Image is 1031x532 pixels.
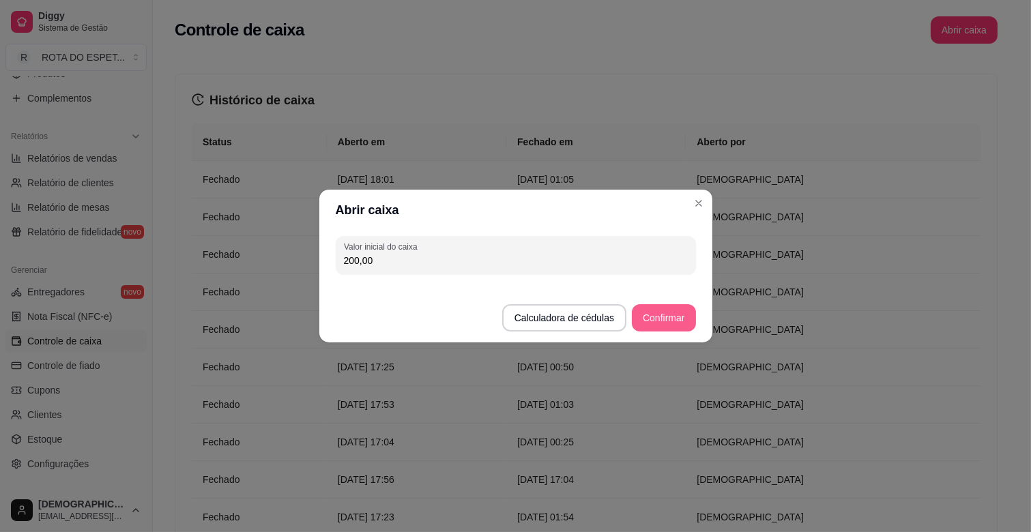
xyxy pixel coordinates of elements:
[319,190,712,231] header: Abrir caixa
[344,241,422,252] label: Valor inicial do caixa
[688,192,710,214] button: Close
[502,304,626,331] button: Calculadora de cédulas
[344,254,688,267] input: Valor inicial do caixa
[632,304,695,331] button: Confirmar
